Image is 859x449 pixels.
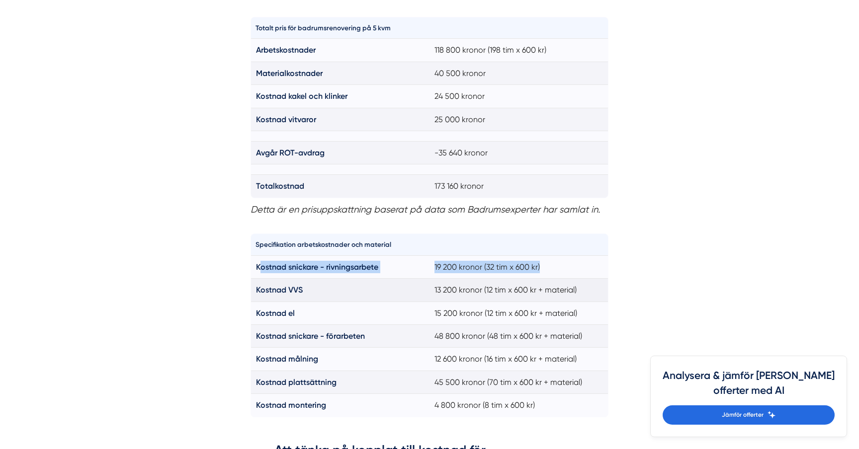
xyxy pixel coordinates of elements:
[429,85,608,108] td: 24 500 kronor
[256,69,323,78] strong: Materialkostnader
[256,262,378,272] strong: Kostnad snickare - rivningsarbete
[256,377,337,387] strong: Kostnad plattsättning
[256,181,304,191] strong: Totalkostnad
[256,91,347,101] strong: Kostnad kakel och klinker
[429,62,608,84] td: 40 500 kronor
[429,394,608,417] td: 4 800 kronor (8 tim x 600 kr)
[256,115,316,124] strong: Kostnad vitvaror
[429,301,608,324] td: 15 200 kronor (12 tim x 600 kr + material)
[429,39,608,62] td: 118 800 kronor (198 tim x 600 kr)
[256,354,318,364] strong: Kostnad målning
[429,255,608,278] td: 19 200 kronor (32 tim x 600 kr)
[251,17,430,39] th: Totalt pris för badrumsrenovering på 5 kvm
[256,400,326,410] strong: Kostnad montering
[429,325,608,348] td: 48 800 kronor (48 tim x 600 kr + material)
[251,234,430,255] th: Specifikation arbetskostnader och material
[256,308,295,318] strong: Kostnad el
[251,204,600,215] em: Detta är en prisuppskattning baserat på data som Badrumsexperter har samlat in.
[429,108,608,131] td: 25 000 kronor
[256,148,325,157] strong: Avgår ROT-avdrag
[256,285,303,295] strong: Kostnad VVS
[429,175,608,198] td: 173 160 kronor
[429,142,608,164] td: -35 640 kronor
[256,45,316,55] strong: Arbetskostnader
[256,331,365,341] strong: Kostnad snickare - förarbeten
[722,410,764,420] span: Jämför offerter
[663,405,835,425] a: Jämför offerter
[429,371,608,393] td: 45 500 kronor (70 tim x 600 kr + material)
[429,348,608,371] td: 12 600 kronor (16 tim x 600 kr + material)
[429,279,608,301] td: 13 200 kronor (12 tim x 600 kr + material)
[663,368,835,405] h4: Analysera & jämför [PERSON_NAME] offerter med AI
